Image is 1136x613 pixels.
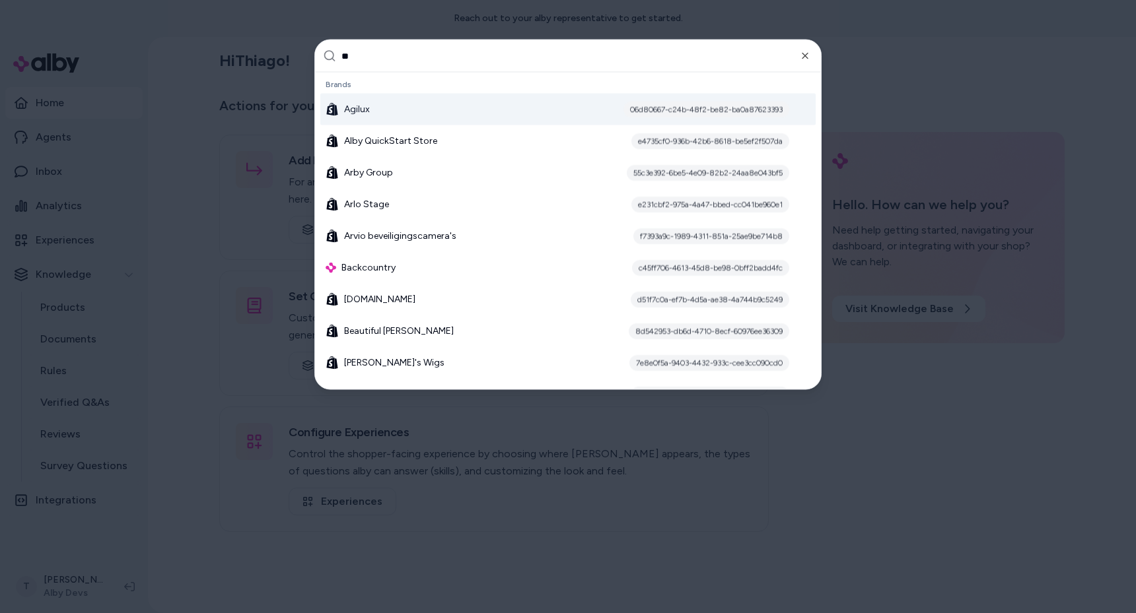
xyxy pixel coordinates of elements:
[631,387,789,403] div: ab2c1351-25fa-4880-8729-78f0fd417aca
[623,102,789,117] div: 06d80667-c24b-48f2-be82-ba0a87623393
[315,73,821,389] div: Suggestions
[631,292,789,307] div: d51f7c0a-ef7b-4d5a-ae38-4a744b9c5249
[344,103,370,116] span: Agilux
[632,260,789,276] div: c45ff706-4613-45d8-be98-0bff2badd4fc
[344,198,389,211] span: Arlo Stage
[631,133,789,149] div: e4735cf0-936b-42b6-8618-be5ef2f507da
[344,135,437,148] span: Alby QuickStart Store
[629,323,789,339] div: 8d542953-db6d-4710-8ecf-60976ee36309
[320,75,816,94] div: Brands
[341,261,396,274] span: Backcountry
[344,356,444,370] span: [PERSON_NAME]'s Wigs
[344,166,393,179] span: Arby Group
[341,388,454,401] span: Bed Bath & Beyond - Demo
[629,355,789,371] div: 7e8e0f5a-9403-4432-933c-cee3cc090cd0
[344,293,415,306] span: [DOMAIN_NAME]
[627,165,789,181] div: 55c3e392-6be5-4e09-82b2-24aa8e043bf5
[344,230,456,243] span: Arvio beveiligingscamera's
[631,197,789,212] div: e231cbf2-975a-4a47-bbed-cc041be960e1
[633,228,789,244] div: f7393a9c-1989-4311-851a-25ae9be714b8
[344,325,454,338] span: Beautiful [PERSON_NAME]
[326,263,336,273] img: alby Logo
